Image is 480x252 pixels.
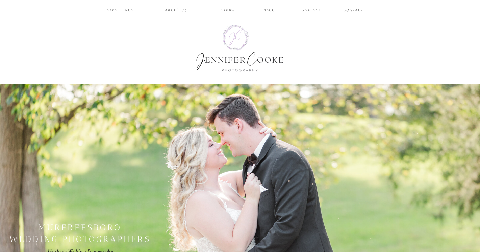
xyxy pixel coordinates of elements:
[300,7,323,14] a: Gallery
[160,7,192,14] a: ABOUT US
[209,7,241,14] a: reviews
[343,7,365,14] a: CONTACT
[259,7,280,14] a: BLOG
[104,7,136,14] a: EXPERIENCE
